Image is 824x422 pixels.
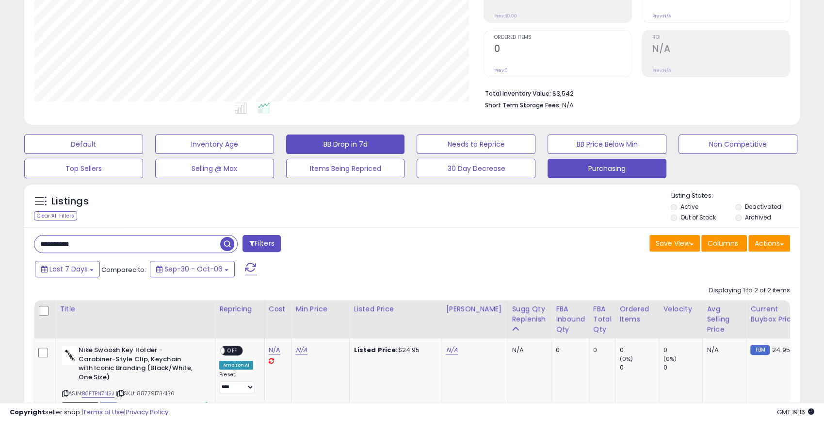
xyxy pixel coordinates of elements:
[79,346,196,384] b: Nike Swoosh Key Holder - Carabiner-Style Clip, Keychain with Iconic Branding (Black/White, One Size)
[417,159,535,178] button: 30 Day Decrease
[155,135,274,154] button: Inventory Age
[126,407,168,417] a: Privacy Policy
[663,304,698,314] div: Velocity
[225,347,240,355] span: OFF
[60,304,211,314] div: Title
[295,304,345,314] div: Min Price
[512,304,548,324] div: Sugg Qty Replenish
[679,135,797,154] button: Non Competitive
[100,402,117,410] span: FBM
[701,235,747,252] button: Columns
[10,408,168,417] div: seller snap | |
[680,203,698,211] label: Active
[750,304,800,324] div: Current Buybox Price
[494,35,631,40] span: Ordered Items
[777,407,814,417] span: 2025-10-14 19:16 GMT
[593,346,608,354] div: 0
[286,135,405,154] button: BB Drop in 7d
[548,135,666,154] button: BB Price Below Min
[593,304,612,335] div: FBA Total Qty
[219,371,257,393] div: Preset:
[485,89,551,98] b: Total Inventory Value:
[508,300,552,338] th: Please note that this number is a calculation based on your required days of coverage and your ve...
[164,264,223,274] span: Sep-30 - Oct-06
[354,345,398,354] b: Listed Price:
[556,346,582,354] div: 0
[708,238,738,248] span: Columns
[494,13,517,19] small: Prev: $0.00
[494,43,631,56] h2: 0
[619,363,659,372] div: 0
[671,191,800,201] p: Listing States:
[354,304,437,314] div: Listed Price
[10,407,45,417] strong: Copyright
[707,346,739,354] div: N/A
[548,159,666,178] button: Purchasing
[663,363,702,372] div: 0
[446,345,457,355] a: N/A
[295,345,307,355] a: N/A
[269,345,280,355] a: N/A
[286,159,405,178] button: Items Being Repriced
[219,361,253,370] div: Amazon AI
[51,195,89,208] h5: Listings
[663,346,702,354] div: 0
[83,407,124,417] a: Terms of Use
[219,304,260,314] div: Repricing
[750,345,769,355] small: FBM
[24,135,143,154] button: Default
[619,346,659,354] div: 0
[485,101,561,109] b: Short Term Storage Fees:
[512,346,545,354] div: N/A
[49,264,88,274] span: Last 7 Days
[242,235,280,252] button: Filters
[619,304,655,324] div: Ordered Items
[619,355,633,363] small: (0%)
[150,261,235,277] button: Sep-30 - Oct-06
[649,235,700,252] button: Save View
[269,304,288,314] div: Cost
[446,304,503,314] div: [PERSON_NAME]
[745,203,781,211] label: Deactivated
[772,345,790,354] span: 24.95
[652,68,671,73] small: Prev: N/A
[652,13,671,19] small: Prev: N/A
[62,402,98,410] span: All listings that are currently out of stock and unavailable for purchase on Amazon
[663,355,677,363] small: (0%)
[748,235,790,252] button: Actions
[707,304,742,335] div: Avg Selling Price
[34,211,77,220] div: Clear All Filters
[709,286,790,295] div: Displaying 1 to 2 of 2 items
[562,101,574,110] span: N/A
[155,159,274,178] button: Selling @ Max
[745,213,771,221] label: Archived
[35,261,100,277] button: Last 7 Days
[354,346,434,354] div: $24.95
[101,265,146,274] span: Compared to:
[680,213,716,221] label: Out of Stock
[116,389,175,397] span: | SKU: 887791734136
[82,389,114,398] a: B0FTPN7NSJ
[494,68,508,73] small: Prev: 0
[24,159,143,178] button: Top Sellers
[485,87,783,99] li: $3,542
[652,43,790,56] h2: N/A
[652,35,790,40] span: ROI
[417,135,535,154] button: Needs to Reprice
[556,304,585,335] div: FBA inbound Qty
[62,346,76,365] img: 213wZZv8DnL._SL40_.jpg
